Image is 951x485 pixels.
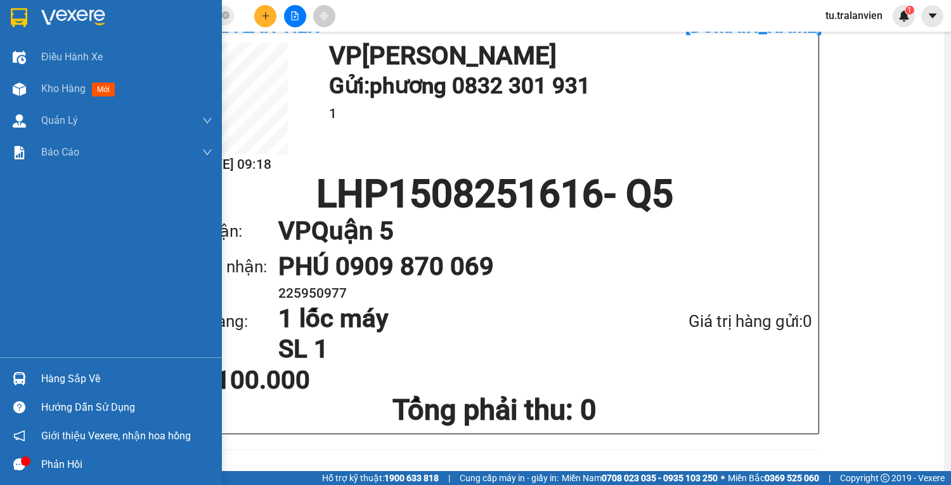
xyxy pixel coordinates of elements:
span: Báo cáo [41,144,79,160]
h1: 1 lốc máy [278,303,621,334]
span: notification [13,430,25,442]
div: Giá trị hàng gửi: 0 [621,309,812,335]
button: aim [313,5,335,27]
h2: [DATE] 09:18 [177,154,288,175]
span: message [13,458,25,470]
div: Tên hàng: [177,309,278,335]
b: [DOMAIN_NAME] [107,48,174,58]
img: warehouse-icon [13,51,26,64]
span: Miền Nam [562,471,718,485]
span: Quản Lý [41,112,78,128]
h1: SL 1 [278,334,621,364]
b: Trà Lan Viên [16,82,46,142]
li: (c) 2017 [107,60,174,76]
h1: PHÚ 0909 870 069 [278,249,787,284]
span: mới [92,83,115,96]
h1: Gửi: phương 0832 301 931 [329,69,806,103]
sup: 1 [905,6,914,15]
strong: 1900 633 818 [384,473,439,483]
span: Giới thiệu Vexere, nhận hoa hồng [41,428,191,444]
img: logo-vxr [11,8,27,27]
b: Trà Lan Viên - Gửi khách hàng [78,18,126,144]
button: file-add [284,5,306,27]
strong: 0369 525 060 [765,473,819,483]
span: | [448,471,450,485]
span: question-circle [13,401,25,413]
div: VP nhận: [177,218,278,244]
img: icon-new-feature [898,10,910,22]
span: 1 [907,6,912,15]
span: close-circle [222,11,230,19]
img: warehouse-icon [13,83,26,96]
div: Hàng sắp về [41,369,212,389]
span: Miền Bắc [728,471,819,485]
span: tu.tralanvien [815,8,893,23]
h1: VP [PERSON_NAME] [329,43,806,69]
span: copyright [881,474,890,482]
span: aim [320,11,328,20]
span: down [202,147,212,157]
span: Cung cấp máy in - giấy in: [460,471,559,485]
button: caret-down [921,5,943,27]
span: plus [261,11,270,20]
div: CR 100.000 [177,368,387,393]
img: solution-icon [13,146,26,159]
img: logo.jpg [138,16,168,46]
span: caret-down [927,10,938,22]
span: Điều hành xe [41,49,103,65]
span: Kho hàng [41,83,86,95]
span: ⚪️ [721,475,725,481]
span: down [202,116,212,126]
span: Hỗ trợ kỹ thuật: [322,471,439,485]
span: close-circle [222,10,230,22]
h1: 1 [329,103,806,124]
div: Người nhận: [177,254,278,280]
strong: 0708 023 035 - 0935 103 250 [602,473,718,483]
img: warehouse-icon [13,372,26,385]
div: Hướng dẫn sử dụng [41,398,212,417]
div: Phản hồi [41,455,212,474]
button: plus [254,5,276,27]
span: file-add [290,11,299,20]
h1: Tổng phải thu: 0 [177,393,812,427]
h1: VP Quận 5 [278,213,787,249]
img: warehouse-icon [13,114,26,128]
h1: LHP1508251616 - Q5 [177,175,812,213]
h1: 225950977 [278,284,787,303]
span: | [829,471,831,485]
